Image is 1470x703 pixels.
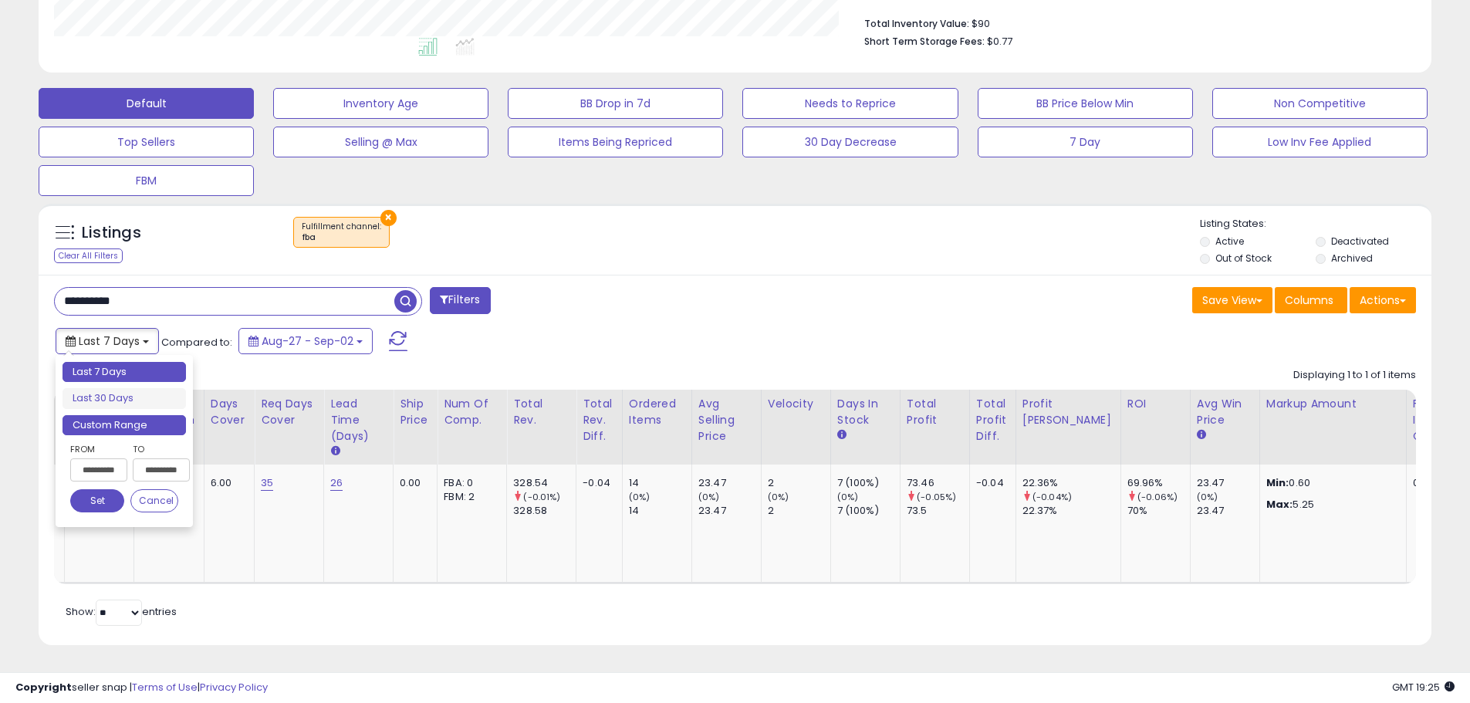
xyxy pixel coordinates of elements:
[1197,476,1259,490] div: 23.47
[583,476,610,490] div: -0.04
[698,396,755,444] div: Avg Selling Price
[1266,498,1394,512] p: 5.25
[211,476,242,490] div: 6.00
[15,680,72,695] strong: Copyright
[508,127,723,157] button: Items Being Repriced
[1350,287,1416,313] button: Actions
[698,476,761,490] div: 23.47
[1215,235,1244,248] label: Active
[1266,475,1289,490] strong: Min:
[978,127,1193,157] button: 7 Day
[583,396,616,444] div: Total Rev. Diff.
[261,396,317,428] div: Req Days Cover
[430,287,490,314] button: Filters
[907,504,969,518] div: 73.5
[1127,504,1190,518] div: 70%
[698,504,761,518] div: 23.47
[837,396,894,428] div: Days In Stock
[133,441,178,457] label: To
[444,396,500,428] div: Num of Comp.
[513,476,576,490] div: 328.54
[1266,396,1400,412] div: Markup Amount
[742,88,958,119] button: Needs to Reprice
[864,35,985,48] b: Short Term Storage Fees:
[1200,217,1431,232] p: Listing States:
[56,328,159,354] button: Last 7 Days
[273,127,488,157] button: Selling @ Max
[39,127,254,157] button: Top Sellers
[140,396,198,428] div: Sugg Qty Replenish
[629,476,691,490] div: 14
[400,476,425,490] div: 0.00
[39,165,254,196] button: FBM
[1331,235,1389,248] label: Deactivated
[917,491,956,503] small: (-0.05%)
[54,248,123,263] div: Clear All Filters
[508,88,723,119] button: BB Drop in 7d
[1022,504,1120,518] div: 22.37%
[1197,396,1253,428] div: Avg Win Price
[907,396,963,428] div: Total Profit
[629,396,685,428] div: Ordered Items
[907,476,969,490] div: 73.46
[837,504,900,518] div: 7 (100%)
[742,127,958,157] button: 30 Day Decrease
[698,491,720,503] small: (0%)
[1212,88,1428,119] button: Non Competitive
[161,335,232,350] span: Compared to:
[976,476,1004,490] div: -0.04
[1266,497,1293,512] strong: Max:
[837,491,859,503] small: (0%)
[768,396,824,412] div: Velocity
[1137,491,1178,503] small: (-0.06%)
[15,681,268,695] div: seller snap | |
[211,396,248,428] div: Days Cover
[513,504,576,518] div: 328.58
[978,88,1193,119] button: BB Price Below Min
[1331,252,1373,265] label: Archived
[523,491,560,503] small: (-0.01%)
[63,388,186,409] li: Last 30 Days
[1413,476,1454,490] div: 0
[400,396,431,428] div: Ship Price
[39,88,254,119] button: Default
[444,490,495,504] div: FBM: 2
[1127,476,1190,490] div: 69.96%
[1275,287,1347,313] button: Columns
[330,396,387,444] div: Lead Time (Days)
[1192,287,1272,313] button: Save View
[302,232,381,243] div: fba
[768,491,789,503] small: (0%)
[1022,396,1114,428] div: Profit [PERSON_NAME]
[273,88,488,119] button: Inventory Age
[238,328,373,354] button: Aug-27 - Sep-02
[1197,491,1218,503] small: (0%)
[70,441,124,457] label: From
[629,504,691,518] div: 14
[1413,396,1459,444] div: FBA inbound Qty
[66,604,177,619] span: Show: entries
[1293,368,1416,383] div: Displaying 1 to 1 of 1 items
[63,415,186,436] li: Custom Range
[629,491,651,503] small: (0%)
[864,17,969,30] b: Total Inventory Value:
[200,680,268,695] a: Privacy Policy
[1215,252,1272,265] label: Out of Stock
[302,221,381,244] span: Fulfillment channel :
[262,333,353,349] span: Aug-27 - Sep-02
[1285,292,1333,308] span: Columns
[1127,396,1184,412] div: ROI
[330,475,343,491] a: 26
[768,504,830,518] div: 2
[768,476,830,490] div: 2
[330,444,340,458] small: Lead Time (Days).
[261,475,273,491] a: 35
[987,34,1012,49] span: $0.77
[1392,680,1455,695] span: 2025-09-10 19:25 GMT
[63,362,186,383] li: Last 7 Days
[1022,476,1120,490] div: 22.36%
[1212,127,1428,157] button: Low Inv Fee Applied
[1197,504,1259,518] div: 23.47
[82,222,141,244] h5: Listings
[976,396,1009,444] div: Total Profit Diff.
